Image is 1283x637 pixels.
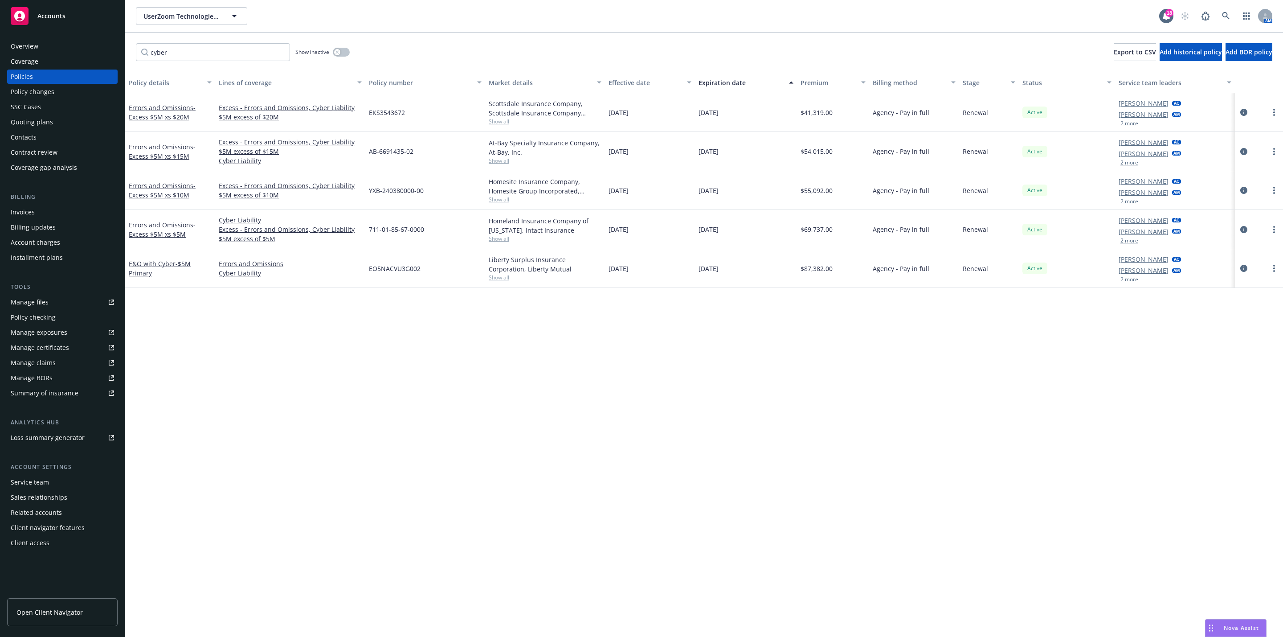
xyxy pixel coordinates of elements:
span: Active [1026,264,1044,272]
div: Contacts [11,130,37,144]
span: EKS3543672 [369,108,405,117]
a: circleInformation [1238,107,1249,118]
a: Overview [7,39,118,53]
a: Errors and Omissions [129,221,196,238]
a: Policy checking [7,310,118,325]
button: Add BOR policy [1226,43,1272,61]
a: Related accounts [7,505,118,520]
a: Switch app [1238,7,1255,25]
div: Policy number [369,78,472,87]
a: Client access [7,536,118,550]
a: [PERSON_NAME] [1119,138,1169,147]
a: Invoices [7,205,118,219]
a: Cyber Liability [219,156,362,165]
div: At-Bay Specialty Insurance Company, At-Bay, Inc. [489,138,601,157]
span: Agency - Pay in full [873,264,929,273]
a: Service team [7,475,118,489]
a: more [1269,224,1279,235]
div: Policy changes [11,85,54,99]
button: Policy details [125,72,215,93]
a: Manage files [7,295,118,309]
span: [DATE] [609,264,629,273]
a: Manage BORs [7,371,118,385]
span: Agency - Pay in full [873,108,929,117]
span: Agency - Pay in full [873,186,929,195]
button: Billing method [869,72,959,93]
span: Show all [489,274,601,281]
div: Client navigator features [11,521,85,535]
span: Agency - Pay in full [873,225,929,234]
div: Homeland Insurance Company of [US_STATE], Intact Insurance [489,216,601,235]
span: [DATE] [609,108,629,117]
span: Show inactive [295,48,329,56]
a: Excess - Errors and Omissions, Cyber Liability $5M excess of $10M [219,181,362,200]
a: Sales relationships [7,490,118,505]
span: Show all [489,157,601,164]
span: $54,015.00 [801,147,833,156]
div: Manage files [11,295,49,309]
a: Excess - Errors and Omissions, Cyber Liability $5M excess of $5M [219,225,362,243]
span: Renewal [963,264,988,273]
a: Excess - Errors and Omissions, Cyber Liability $5M excess of $20M [219,103,362,122]
a: SSC Cases [7,100,118,114]
div: Invoices [11,205,35,219]
div: Coverage gap analysis [11,160,77,175]
input: Filter by keyword... [136,43,290,61]
span: Active [1026,186,1044,194]
a: [PERSON_NAME] [1119,255,1169,264]
a: more [1269,107,1279,118]
a: Errors and Omissions [129,143,196,160]
span: $69,737.00 [801,225,833,234]
a: [PERSON_NAME] [1119,266,1169,275]
a: Excess - Errors and Omissions, Cyber Liability $5M excess of $15M [219,137,362,156]
span: 711-01-85-67-0000 [369,225,424,234]
div: Market details [489,78,592,87]
button: Expiration date [695,72,797,93]
span: [DATE] [699,186,719,195]
button: Service team leaders [1115,72,1235,93]
a: Search [1217,7,1235,25]
a: Policy changes [7,85,118,99]
button: Market details [485,72,605,93]
a: Quoting plans [7,115,118,129]
div: Coverage [11,54,38,69]
div: Account settings [7,463,118,472]
a: Manage exposures [7,325,118,340]
a: circleInformation [1238,263,1249,274]
div: Billing method [873,78,946,87]
button: Status [1019,72,1115,93]
span: Open Client Navigator [16,608,83,617]
button: Policy number [365,72,485,93]
div: Policies [11,70,33,84]
div: Liberty Surplus Insurance Corporation, Liberty Mutual [489,255,601,274]
div: Lines of coverage [219,78,352,87]
a: Errors and Omissions [219,259,362,268]
a: Coverage [7,54,118,69]
span: [DATE] [699,147,719,156]
a: [PERSON_NAME] [1119,177,1169,186]
a: Manage claims [7,356,118,370]
button: UserZoom Technologies, Inc. [136,7,247,25]
span: Active [1026,226,1044,234]
a: Report a Bug [1197,7,1214,25]
a: Policies [7,70,118,84]
div: Expiration date [699,78,784,87]
span: Accounts [37,12,65,20]
span: YXB-240380000-00 [369,186,424,195]
div: 18 [1165,9,1173,17]
div: Status [1022,78,1101,87]
span: $87,382.00 [801,264,833,273]
span: Active [1026,108,1044,116]
button: 2 more [1120,121,1138,126]
a: Contract review [7,145,118,160]
div: Manage claims [11,356,56,370]
a: [PERSON_NAME] [1119,99,1169,108]
a: circleInformation [1238,224,1249,235]
a: [PERSON_NAME] [1119,216,1169,225]
span: - Excess $5M xs $5M [129,221,196,238]
button: 2 more [1120,277,1138,282]
a: Cyber Liability [219,268,362,278]
div: Policy details [129,78,202,87]
span: Show all [489,196,601,203]
span: [DATE] [609,147,629,156]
